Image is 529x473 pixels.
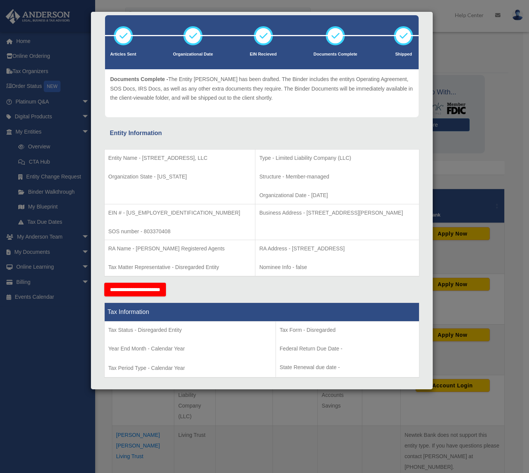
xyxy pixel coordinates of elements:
p: Federal Return Due Date - [280,344,415,354]
p: Organizational Date - [DATE] [259,191,415,200]
p: Type - Limited Liability Company (LLC) [259,153,415,163]
p: RA Name - [PERSON_NAME] Registered Agents [108,244,252,253]
p: State Renewal due date - [280,363,415,372]
div: Entity Information [110,128,414,139]
p: Articles Sent [110,51,136,58]
p: The Entity [PERSON_NAME] has been drafted. The Binder includes the entitys Operating Agreement, S... [110,75,413,103]
span: Documents Complete - [110,76,168,82]
p: Structure - Member-managed [259,172,415,182]
p: Business Address - [STREET_ADDRESS][PERSON_NAME] [259,208,415,218]
th: Tax Information [104,303,419,321]
p: Documents Complete [314,51,357,58]
p: EIN # - [US_EMPLOYER_IDENTIFICATION_NUMBER] [108,208,252,218]
td: Tax Period Type - Calendar Year [104,321,276,377]
p: Shipped [394,51,413,58]
p: Tax Form - Disregarded [280,325,415,335]
p: SOS number - 803370408 [108,227,252,236]
p: RA Address - [STREET_ADDRESS] [259,244,415,253]
p: Entity Name - [STREET_ADDRESS], LLC [108,153,252,163]
p: Organizational Date [173,51,213,58]
p: Year End Month - Calendar Year [108,344,272,354]
p: Tax Status - Disregarded Entity [108,325,272,335]
p: Tax Matter Representative - Disregarded Entity [108,263,252,272]
p: EIN Recieved [250,51,277,58]
p: Organization State - [US_STATE] [108,172,252,182]
p: Nominee Info - false [259,263,415,272]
